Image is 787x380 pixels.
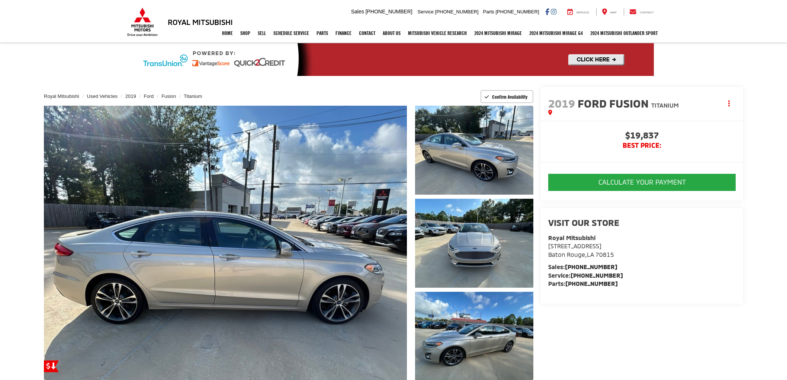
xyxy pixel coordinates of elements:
a: Service [562,8,595,16]
img: 2019 Ford Fusion Titanium [414,198,534,288]
a: Home [218,24,237,42]
span: [PHONE_NUMBER] [366,9,412,15]
span: Titanium [651,102,679,109]
a: 2024 Mitsubishi Mirage G4 [526,24,587,42]
span: Service [418,9,434,15]
a: Royal Mitsubishi [44,93,79,99]
span: Parts [483,9,494,15]
a: Ford [144,93,154,99]
a: Shop [237,24,254,42]
a: Map [596,8,622,16]
span: 70815 [595,251,614,258]
span: BEST PRICE: [548,142,736,149]
span: dropdown dots [728,100,730,106]
strong: Sales: [548,263,617,270]
button: Confirm Availability [481,90,534,103]
img: 2019 Ford Fusion Titanium [414,105,534,195]
span: [PHONE_NUMBER] [435,9,479,15]
a: About Us [379,24,404,42]
a: Used Vehicles [87,93,118,99]
span: $19,837 [548,131,736,142]
span: Baton Rouge [548,251,585,258]
a: Schedule Service: Opens in a new tab [270,24,313,42]
strong: Parts: [548,280,618,287]
a: 2024 Mitsubishi Outlander SPORT [587,24,661,42]
a: Sell [254,24,270,42]
span: Contact [640,11,654,14]
img: Mitsubishi [126,7,159,36]
a: Expand Photo 1 [415,106,533,195]
a: Parts: Opens in a new tab [313,24,332,42]
span: 2019 [548,96,575,110]
a: Instagram: Click to visit our Instagram page [551,9,556,15]
a: 2019 [125,93,136,99]
a: Get Price Drop Alert [44,360,59,372]
button: Actions [723,97,736,110]
span: , [548,251,614,258]
a: [PHONE_NUMBER] [565,263,617,270]
img: Quick2Credit [133,43,654,76]
a: Facebook: Click to visit our Facebook page [545,9,549,15]
span: Ford Fusion [578,96,651,110]
a: 2024 Mitsubishi Mirage [470,24,526,42]
span: Service [576,11,589,14]
span: Map [610,11,617,14]
span: Sales [351,9,364,15]
strong: Service: [548,272,623,279]
span: [PHONE_NUMBER] [495,9,539,15]
span: LA [587,251,594,258]
a: Finance [332,24,355,42]
a: [PHONE_NUMBER] [565,280,618,287]
button: CALCULATE YOUR PAYMENT [548,174,736,191]
a: Expand Photo 2 [415,199,533,288]
h3: Royal Mitsubishi [168,18,233,26]
a: Fusion [161,93,176,99]
a: Contact [355,24,379,42]
a: [PHONE_NUMBER] [571,272,623,279]
strong: Royal Mitsubishi [548,234,595,241]
span: Confirm Availability [492,94,527,100]
span: [STREET_ADDRESS] [548,242,601,249]
h2: Visit our Store [548,218,736,227]
a: Titanium [184,93,202,99]
a: Mitsubishi Vehicle Research [404,24,470,42]
a: [STREET_ADDRESS] Baton Rouge,LA 70815 [548,242,614,258]
a: Contact [624,8,659,16]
